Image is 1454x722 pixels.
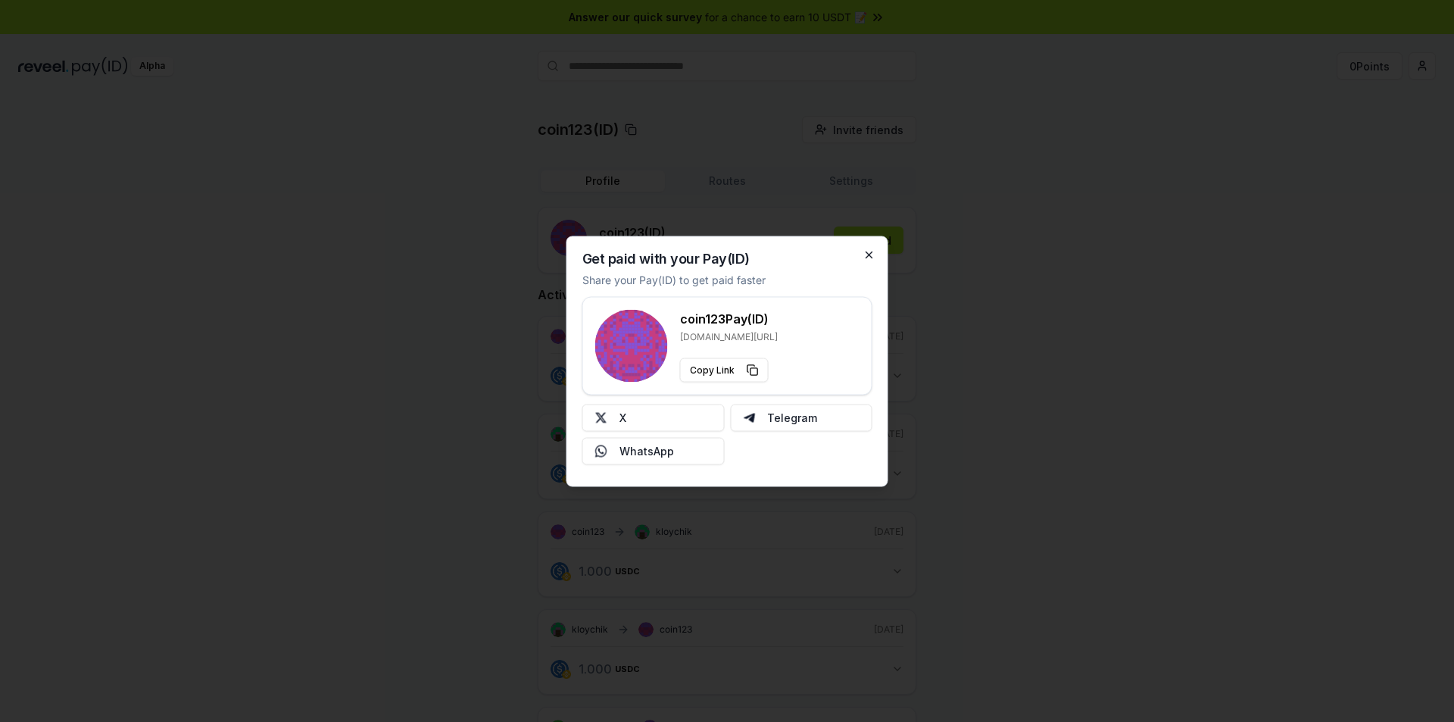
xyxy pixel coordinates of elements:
[743,411,755,424] img: Telegram
[582,437,725,464] button: WhatsApp
[582,271,766,287] p: Share your Pay(ID) to get paid faster
[595,445,607,457] img: Whatsapp
[680,330,778,342] p: [DOMAIN_NAME][URL]
[680,358,769,382] button: Copy Link
[582,404,725,431] button: X
[582,252,750,265] h2: Get paid with your Pay(ID)
[680,309,778,327] h3: coin123 Pay(ID)
[595,411,607,424] img: X
[730,404,872,431] button: Telegram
